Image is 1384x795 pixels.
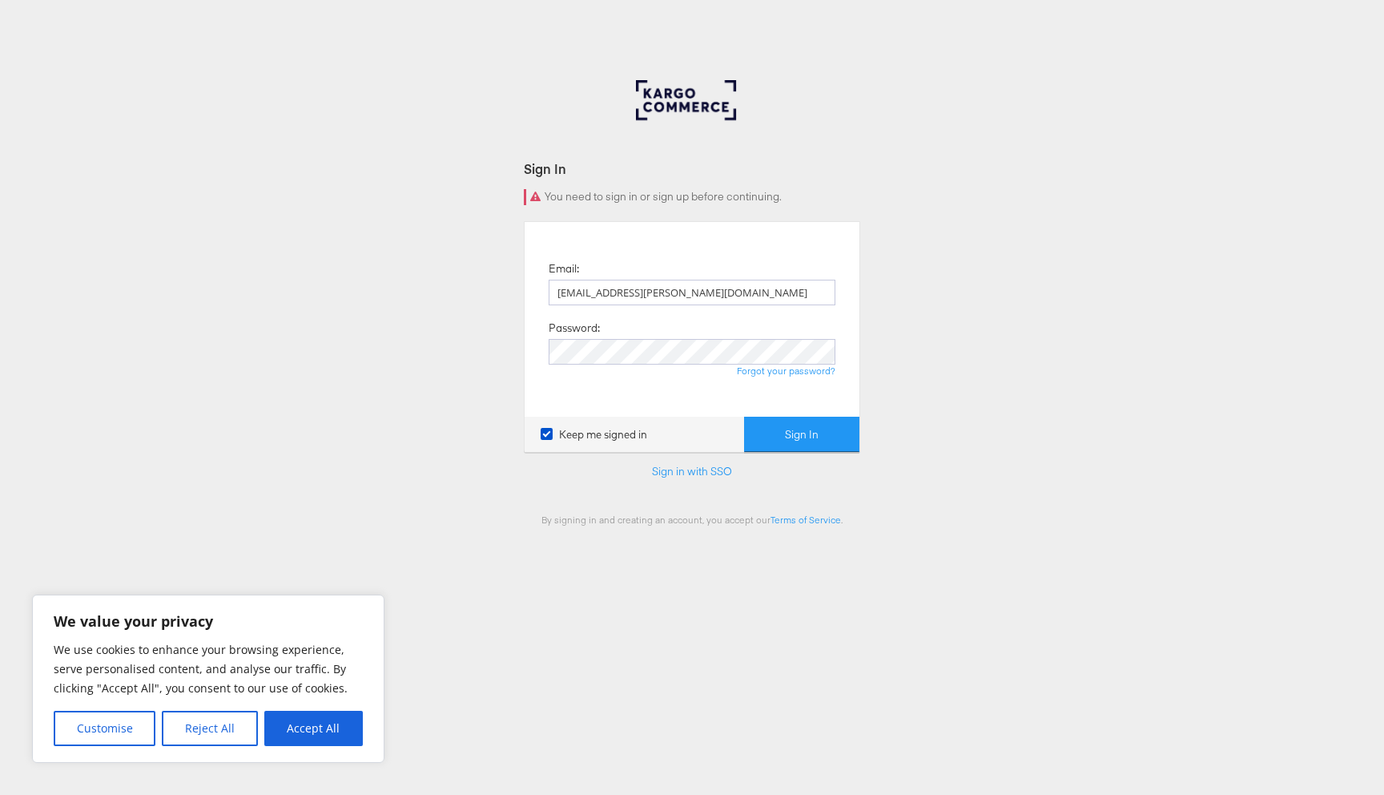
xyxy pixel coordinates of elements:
[54,640,363,698] p: We use cookies to enhance your browsing experience, serve personalised content, and analyse our t...
[54,711,155,746] button: Customise
[549,280,835,305] input: Email
[652,464,732,478] a: Sign in with SSO
[770,514,841,526] a: Terms of Service
[737,365,835,377] a: Forgot your password?
[549,261,579,276] label: Email:
[524,514,860,526] div: By signing in and creating an account, you accept our .
[264,711,363,746] button: Accept All
[162,711,257,746] button: Reject All
[524,159,860,178] div: Sign In
[32,595,384,763] div: We value your privacy
[549,321,600,336] label: Password:
[524,189,860,205] div: You need to sign in or sign up before continuing.
[54,611,363,631] p: We value your privacy
[744,417,859,453] button: Sign In
[541,427,647,442] label: Keep me signed in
